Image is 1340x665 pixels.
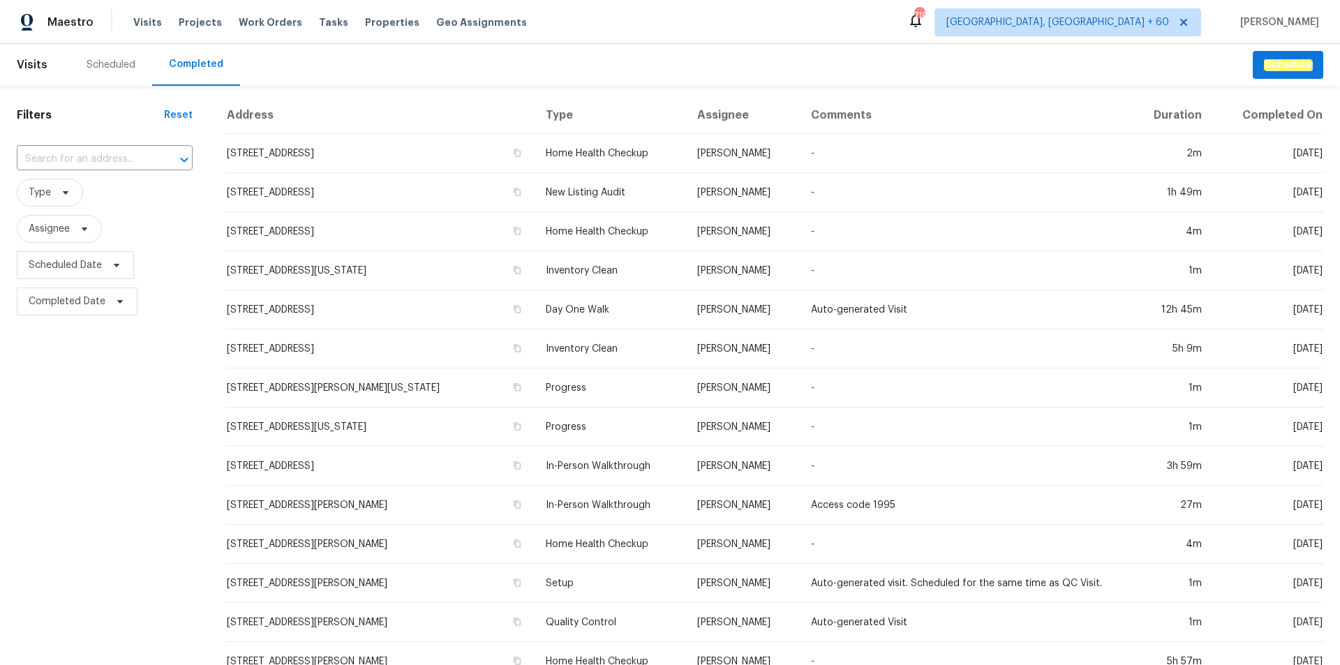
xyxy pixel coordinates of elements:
span: Assignee [29,222,70,236]
td: Progress [535,368,686,408]
th: Comments [800,97,1129,134]
td: [STREET_ADDRESS][PERSON_NAME] [226,603,535,642]
td: [PERSON_NAME] [686,212,801,251]
td: Day One Walk [535,290,686,329]
td: Inventory Clean [535,329,686,368]
td: [STREET_ADDRESS] [226,173,535,212]
td: - [800,134,1129,173]
td: [PERSON_NAME] [686,525,801,564]
button: Schedule [1253,51,1323,80]
td: Auto-generated visit. Scheduled for the same time as QC Visit. [800,564,1129,603]
td: [DATE] [1213,603,1323,642]
td: [PERSON_NAME] [686,486,801,525]
button: Open [174,150,194,170]
div: 719 [914,8,924,22]
td: 1m [1129,564,1214,603]
td: 2m [1129,134,1214,173]
td: [STREET_ADDRESS] [226,212,535,251]
input: Search for an address... [17,149,154,170]
button: Copy Address [511,459,523,472]
span: [PERSON_NAME] [1235,15,1319,29]
td: Home Health Checkup [535,212,686,251]
td: [PERSON_NAME] [686,408,801,447]
td: [DATE] [1213,447,1323,486]
td: [DATE] [1213,290,1323,329]
button: Copy Address [511,186,523,198]
button: Copy Address [511,615,523,628]
td: [STREET_ADDRESS][PERSON_NAME] [226,486,535,525]
th: Type [535,97,686,134]
button: Copy Address [511,147,523,159]
td: - [800,447,1129,486]
td: [PERSON_NAME] [686,564,801,603]
td: Quality Control [535,603,686,642]
td: 12h 45m [1129,290,1214,329]
td: Setup [535,564,686,603]
td: [STREET_ADDRESS][US_STATE] [226,408,535,447]
button: Copy Address [511,537,523,550]
td: - [800,251,1129,290]
td: - [800,173,1129,212]
td: 1m [1129,368,1214,408]
span: Projects [179,15,222,29]
td: [PERSON_NAME] [686,134,801,173]
td: [STREET_ADDRESS][PERSON_NAME] [226,525,535,564]
td: 5h 9m [1129,329,1214,368]
td: 1m [1129,408,1214,447]
td: [STREET_ADDRESS] [226,134,535,173]
td: - [800,212,1129,251]
td: [STREET_ADDRESS][PERSON_NAME] [226,564,535,603]
td: 1h 49m [1129,173,1214,212]
td: [DATE] [1213,212,1323,251]
span: Tasks [319,17,348,27]
td: 3h 59m [1129,447,1214,486]
td: In-Person Walkthrough [535,447,686,486]
button: Copy Address [511,576,523,589]
div: Completed [169,57,223,71]
td: [PERSON_NAME] [686,447,801,486]
td: [DATE] [1213,251,1323,290]
td: Inventory Clean [535,251,686,290]
h1: Filters [17,108,164,122]
span: Geo Assignments [436,15,527,29]
span: Type [29,186,51,200]
td: Auto-generated Visit [800,290,1129,329]
td: In-Person Walkthrough [535,486,686,525]
th: Completed On [1213,97,1323,134]
td: [STREET_ADDRESS][PERSON_NAME][US_STATE] [226,368,535,408]
td: Auto-generated Visit [800,603,1129,642]
button: Copy Address [511,264,523,276]
em: Schedule [1264,59,1312,70]
td: [DATE] [1213,408,1323,447]
td: [DATE] [1213,525,1323,564]
td: 4m [1129,525,1214,564]
span: Visits [133,15,162,29]
td: - [800,525,1129,564]
td: [PERSON_NAME] [686,329,801,368]
span: [GEOGRAPHIC_DATA], [GEOGRAPHIC_DATA] + 60 [946,15,1169,29]
td: Progress [535,408,686,447]
td: [DATE] [1213,368,1323,408]
td: 4m [1129,212,1214,251]
td: [DATE] [1213,329,1323,368]
td: [PERSON_NAME] [686,603,801,642]
td: [STREET_ADDRESS] [226,447,535,486]
td: - [800,368,1129,408]
button: Copy Address [511,342,523,354]
td: Home Health Checkup [535,525,686,564]
td: [STREET_ADDRESS] [226,290,535,329]
td: - [800,408,1129,447]
td: [STREET_ADDRESS][US_STATE] [226,251,535,290]
button: Copy Address [511,498,523,511]
td: - [800,329,1129,368]
td: Access code 1995 [800,486,1129,525]
th: Duration [1129,97,1214,134]
th: Assignee [686,97,801,134]
td: [PERSON_NAME] [686,251,801,290]
td: 27m [1129,486,1214,525]
button: Copy Address [511,225,523,237]
td: [DATE] [1213,486,1323,525]
td: [PERSON_NAME] [686,290,801,329]
span: Completed Date [29,294,105,308]
td: [DATE] [1213,173,1323,212]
